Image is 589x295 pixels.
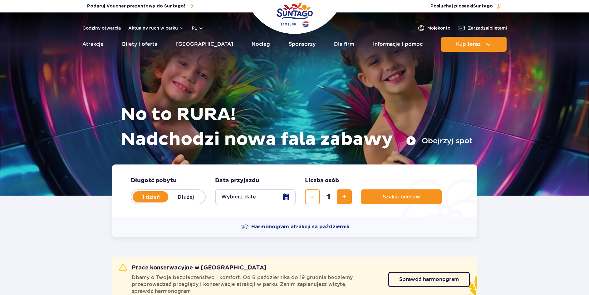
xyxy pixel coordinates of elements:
span: Suntago [473,4,493,8]
button: Kup teraz [441,37,507,52]
label: 1 dzień [133,190,169,203]
button: Wybierz datę [215,189,296,204]
span: Posłuchaj piosenki [430,3,493,9]
a: Bilety i oferta [122,37,157,52]
a: Podaruj Voucher prezentowy do Suntago! [87,2,194,10]
a: Sponsorzy [289,37,316,52]
a: Informacje i pomoc [373,37,423,52]
button: dodaj bilet [337,189,352,204]
span: Moje konto [427,25,450,31]
span: Podaruj Voucher prezentowy do Suntago! [87,3,185,9]
button: Obejrzyj spot [406,136,473,146]
span: Zarządzaj biletami [468,25,507,31]
label: Dłużej [168,190,204,203]
a: [GEOGRAPHIC_DATA] [176,37,233,52]
button: pl [192,25,204,31]
a: Nocleg [252,37,270,52]
a: Dla firm [334,37,354,52]
span: Kup teraz [456,41,481,47]
button: usuń bilet [305,189,320,204]
input: liczba biletów [321,189,336,204]
form: Planowanie wizyty w Park of Poland [112,164,477,217]
span: Długość pobytu [131,177,177,184]
a: Godziny otwarcia [82,25,121,31]
button: Szukaj biletów [361,189,442,204]
span: Data przyjazdu [215,177,259,184]
a: Zarządzajbiletami [458,24,507,32]
span: Sprawdź harmonogram [399,277,459,282]
a: Sprawdź harmonogram [388,272,470,287]
h2: Prace konserwacyjne w [GEOGRAPHIC_DATA] [119,264,267,272]
button: Posłuchaj piosenkiSuntago [430,3,502,9]
h1: No to RURA! Nadchodzi nowa fala zabawy [120,102,473,152]
span: Harmonogram atrakcji na październik [251,223,349,230]
a: Harmonogram atrakcji na październik [241,223,349,231]
span: Szukaj biletów [383,194,420,200]
span: Liczba osób [305,177,339,184]
a: Atrakcje [82,37,104,52]
button: Aktualny ruch w parku [128,26,184,31]
span: Dbamy o Twoje bezpieczeństwo i komfort. Od 6 października do 19 grudnia będziemy przeprowadzać pr... [132,274,381,295]
a: Mojekonto [417,24,450,32]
